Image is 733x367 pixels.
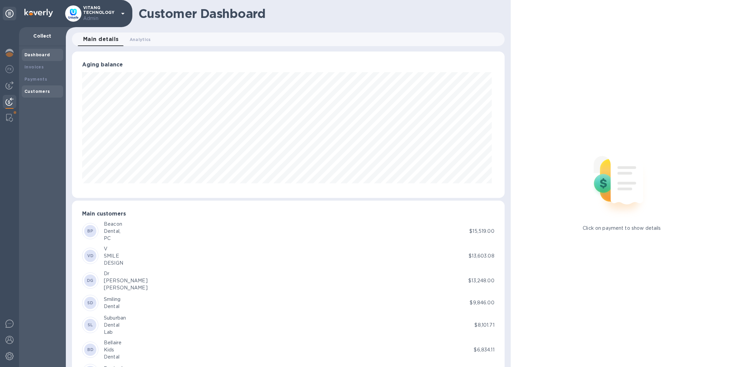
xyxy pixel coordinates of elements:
[104,322,126,329] div: Dental
[3,7,16,20] div: Unpin categories
[104,228,122,235] div: Dental,
[104,235,122,242] div: PC
[83,35,119,44] span: Main details
[104,221,122,228] div: Beacon
[104,260,123,267] div: DESIGN
[24,77,47,82] b: Payments
[104,270,148,277] div: Dr
[104,252,123,260] div: SMILE
[104,245,123,252] div: V
[88,322,93,327] b: SL
[470,299,494,306] p: $9,846.00
[87,347,94,352] b: BD
[83,5,117,22] p: VITANG TECHNOLOGY
[82,211,494,217] h3: Main customers
[24,33,60,39] p: Collect
[583,225,661,232] p: Click on payment to show details
[87,278,94,283] b: DG
[87,228,93,233] b: BP
[82,62,494,68] h3: Aging balance
[24,64,44,69] b: Invoices
[104,339,121,346] div: Bellaire
[104,346,121,353] div: Kids
[104,329,126,336] div: Lab
[24,89,50,94] b: Customers
[104,284,148,291] div: [PERSON_NAME]
[104,296,120,303] div: Smiling
[24,52,50,57] b: Dashboard
[138,6,500,21] h1: Customer Dashboard
[469,228,494,235] p: $15,519.00
[104,353,121,361] div: Dental
[87,300,93,305] b: SD
[87,253,94,258] b: VD
[104,303,120,310] div: Dental
[104,277,148,284] div: [PERSON_NAME]
[469,252,494,260] p: $13,603.08
[130,36,151,43] span: Analytics
[24,9,53,17] img: Logo
[474,322,494,329] p: $8,101.71
[83,15,117,22] p: Admin
[468,277,494,284] p: $13,248.00
[474,346,494,353] p: $6,834.11
[104,314,126,322] div: Suburban
[5,65,14,73] img: Foreign exchange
